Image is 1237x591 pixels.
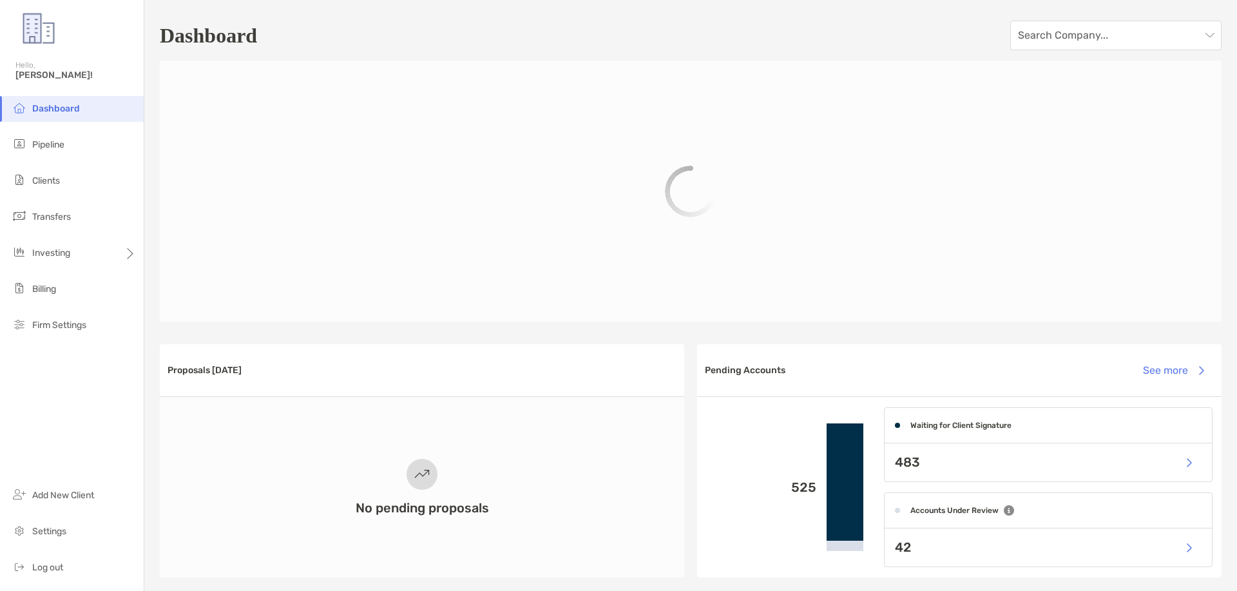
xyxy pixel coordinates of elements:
[32,490,94,501] span: Add New Client
[707,480,816,496] p: 525
[12,559,27,574] img: logout icon
[12,100,27,115] img: dashboard icon
[910,506,999,515] h4: Accounts Under Review
[160,24,257,48] h1: Dashboard
[168,365,242,376] h3: Proposals [DATE]
[32,211,71,222] span: Transfers
[32,175,60,186] span: Clients
[705,365,785,376] h3: Pending Accounts
[12,487,27,502] img: add_new_client icon
[32,526,66,537] span: Settings
[12,208,27,224] img: transfers icon
[895,454,920,470] p: 483
[12,316,27,332] img: firm-settings icon
[32,562,63,573] span: Log out
[32,284,56,295] span: Billing
[32,247,70,258] span: Investing
[15,5,62,52] img: Zoe Logo
[12,136,27,151] img: pipeline icon
[32,139,64,150] span: Pipeline
[12,244,27,260] img: investing icon
[32,103,80,114] span: Dashboard
[12,280,27,296] img: billing icon
[895,539,911,556] p: 42
[15,70,136,81] span: [PERSON_NAME]!
[1133,356,1214,385] button: See more
[32,320,86,331] span: Firm Settings
[12,172,27,188] img: clients icon
[12,523,27,538] img: settings icon
[910,421,1012,430] h4: Waiting for Client Signature
[356,500,489,516] h3: No pending proposals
